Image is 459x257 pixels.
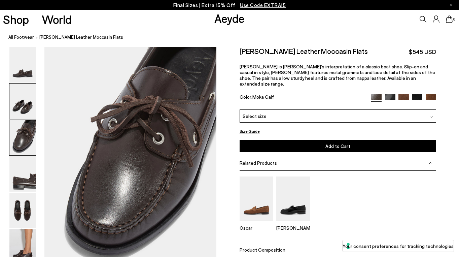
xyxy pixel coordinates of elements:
a: All Footwear [8,34,34,41]
img: Harris Leather Moccasin Flats - Image 3 [9,120,36,155]
p: Final Sizes | Extra 15% Off [173,1,286,9]
nav: breadcrumb [8,28,459,47]
a: World [42,13,72,25]
span: $545 USD [409,47,436,56]
img: Harris Leather Moccasin Flats - Image 5 [9,193,36,228]
img: Leon Loafers [276,176,310,221]
p: [PERSON_NAME] is [PERSON_NAME]’s interpretation of a classic boat shoe. Slip-on and casual in sty... [240,64,436,87]
p: Oscar [240,225,273,231]
img: Harris Leather Moccasin Flats - Image 1 [9,47,36,83]
button: Size Guide [240,127,260,135]
span: 0 [453,18,456,21]
a: Shop [3,13,29,25]
p: [PERSON_NAME] [276,225,310,231]
img: Harris Leather Moccasin Flats - Image 4 [9,156,36,192]
h2: [PERSON_NAME] Leather Moccasin Flats [240,47,368,55]
span: Select size [243,113,267,120]
span: Moka Calf [252,94,274,100]
img: Oscar Suede Loafers [240,176,273,221]
img: svg%3E [430,116,433,119]
button: Your consent preferences for tracking technologies [343,240,454,252]
a: Leon Loafers [PERSON_NAME] [276,217,310,231]
span: Product Composition [240,247,285,253]
a: Oscar Suede Loafers Oscar [240,217,273,231]
label: Your consent preferences for tracking technologies [343,243,454,250]
a: 0 [446,15,453,23]
img: Harris Leather Moccasin Flats - Image 2 [9,84,36,119]
img: svg%3E [429,161,432,164]
div: Color: [240,94,365,102]
span: Navigate to /collections/ss25-final-sizes [240,2,286,8]
span: [PERSON_NAME] Leather Moccasin Flats [39,34,123,41]
span: Add to Cart [325,143,350,149]
span: Related Products [240,160,277,166]
button: Add to Cart [240,140,436,152]
a: Aeyde [214,11,245,25]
